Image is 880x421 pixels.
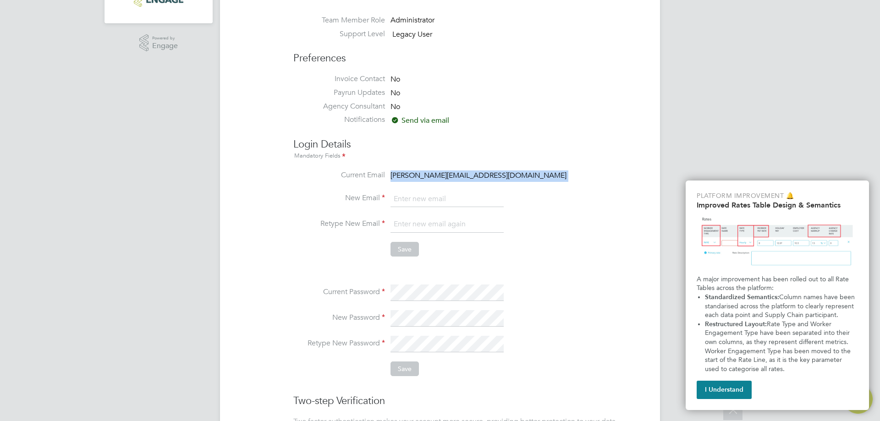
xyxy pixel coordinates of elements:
[697,191,858,201] p: Platform Improvement 🔔
[152,42,178,50] span: Engage
[293,16,385,25] label: Team Member Role
[390,16,478,25] div: Administrator
[293,219,385,229] label: Retype New Email
[293,339,385,348] label: Retype New Password
[390,361,419,376] button: Save
[390,116,449,125] span: Send via email
[390,102,400,111] span: No
[293,115,385,125] label: Notifications
[293,29,385,39] label: Support Level
[705,320,852,373] span: Rate Type and Worker Engagement Type have been separated into their own columns, as they represen...
[705,293,779,301] strong: Standardized Semantics:
[293,43,642,65] h3: Preferences
[392,30,432,39] span: Legacy User
[390,75,400,84] span: No
[293,170,385,180] label: Current Email
[697,381,752,399] button: I Understand
[697,201,858,209] h2: Improved Rates Table Design & Semantics
[390,242,419,257] button: Save
[293,129,642,161] h3: Login Details
[390,191,504,208] input: Enter new email
[705,320,767,328] strong: Restructured Layout:
[293,151,642,161] div: Mandatory Fields
[293,313,385,323] label: New Password
[293,102,385,111] label: Agency Consultant
[293,74,385,84] label: Invoice Contact
[293,287,385,297] label: Current Password
[697,275,858,293] p: A major improvement has been rolled out to all Rate Tables across the platform:
[390,171,566,180] span: [PERSON_NAME][EMAIL_ADDRESS][DOMAIN_NAME]
[293,88,385,98] label: Payrun Updates
[390,216,504,233] input: Enter new email again
[705,293,857,319] span: Column names have been standarised across the platform to clearly represent each data point and S...
[686,180,869,410] div: Improved Rate Table Semantics
[390,88,400,98] span: No
[152,34,178,42] span: Powered by
[293,385,642,408] h3: Two-step Verification
[293,193,385,203] label: New Email
[697,213,858,271] img: Updated Rates Table Design & Semantics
